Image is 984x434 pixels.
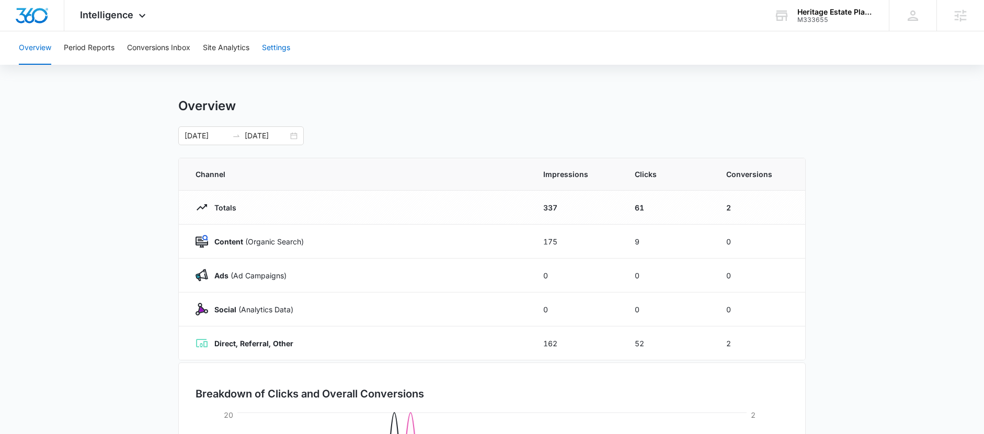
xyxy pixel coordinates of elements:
button: Site Analytics [203,31,249,65]
div: Domain Overview [40,62,94,68]
td: 175 [531,225,622,259]
span: Clicks [635,169,701,180]
div: account id [797,16,874,24]
img: website_grey.svg [17,27,25,36]
img: logo_orange.svg [17,17,25,25]
span: Conversions [726,169,788,180]
span: to [232,132,241,140]
button: Settings [262,31,290,65]
div: Keywords by Traffic [116,62,176,68]
td: 9 [622,225,714,259]
td: 0 [622,292,714,326]
button: Period Reports [64,31,115,65]
img: Ads [196,269,208,281]
input: End date [245,130,288,142]
button: Conversions Inbox [127,31,190,65]
input: Start date [185,130,228,142]
h3: Breakdown of Clicks and Overall Conversions [196,386,424,402]
img: tab_keywords_by_traffic_grey.svg [104,61,112,69]
span: Impressions [543,169,610,180]
p: Totals [208,202,236,213]
div: v 4.0.25 [29,17,51,25]
td: 0 [714,225,805,259]
td: 0 [622,259,714,292]
td: 0 [531,292,622,326]
img: Social [196,303,208,315]
p: (Organic Search) [208,236,304,247]
td: 0 [714,259,805,292]
td: 0 [531,259,622,292]
tspan: 20 [224,410,233,419]
p: (Analytics Data) [208,304,293,315]
div: account name [797,8,874,16]
strong: Direct, Referral, Other [214,339,293,348]
strong: Social [214,305,236,314]
div: Domain: [DOMAIN_NAME] [27,27,115,36]
p: (Ad Campaigns) [208,270,287,281]
td: 52 [622,326,714,360]
button: Overview [19,31,51,65]
img: Content [196,235,208,248]
strong: Content [214,237,243,246]
td: 2 [714,191,805,225]
td: 337 [531,191,622,225]
span: Intelligence [80,9,133,20]
span: Channel [196,169,518,180]
img: tab_domain_overview_orange.svg [28,61,37,69]
td: 162 [531,326,622,360]
h1: Overview [178,98,236,114]
strong: Ads [214,271,228,280]
tspan: 2 [751,410,756,419]
td: 61 [622,191,714,225]
td: 0 [714,292,805,326]
td: 2 [714,326,805,360]
span: swap-right [232,132,241,140]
